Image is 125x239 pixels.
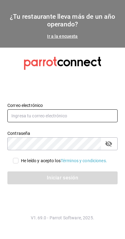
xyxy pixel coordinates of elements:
label: Contraseña [7,131,118,135]
h1: ¿Tu restaurante lleva más de un año operando? [7,13,118,28]
label: Correo electrónico [7,103,118,107]
button: passwordField [103,139,114,149]
a: Ir a la encuesta [47,34,78,39]
div: He leído y acepto los [21,158,107,164]
a: Términos y condiciones. [61,158,107,163]
input: Ingresa tu correo electrónico [7,109,118,122]
p: V1.69.0 - Parrot Software, 2025. [7,215,118,221]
